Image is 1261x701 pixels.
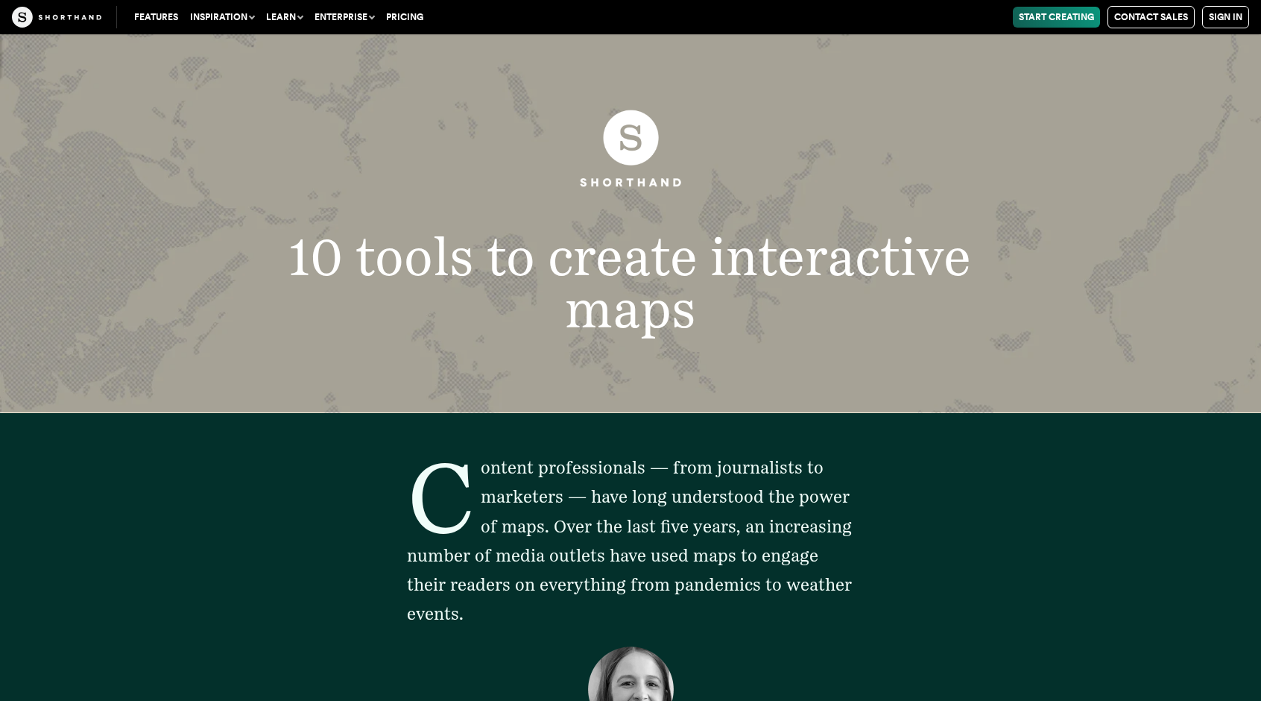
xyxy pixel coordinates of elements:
a: Sign in [1202,6,1249,28]
span: Content professionals — from journalists to marketers — have long understood the power of maps. O... [407,457,852,623]
a: Features [128,7,184,28]
a: Start Creating [1013,7,1100,28]
a: Pricing [380,7,429,28]
a: Contact Sales [1107,6,1195,28]
h1: 10 tools to create interactive maps [208,230,1052,335]
button: Learn [260,7,309,28]
button: Enterprise [309,7,380,28]
img: The Craft [12,7,101,28]
button: Inspiration [184,7,260,28]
